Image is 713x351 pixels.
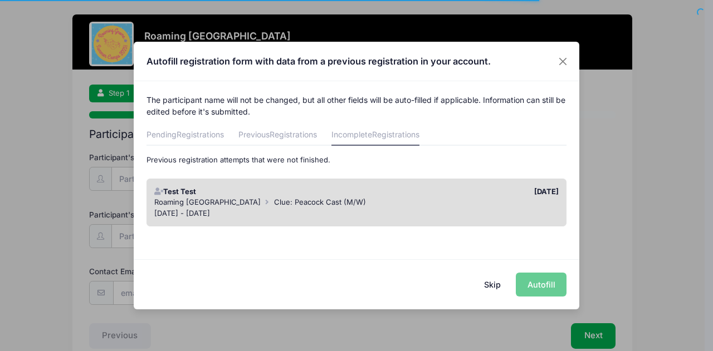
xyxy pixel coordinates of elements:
a: Previous [238,126,317,146]
div: [DATE] - [DATE] [154,208,559,219]
a: Pending [146,126,224,146]
p: The participant name will not be changed, but all other fields will be auto-filled if applicable.... [146,94,567,117]
button: Close [553,51,573,71]
button: Skip [473,273,512,296]
span: Roaming [GEOGRAPHIC_DATA] [154,197,261,206]
p: Previous registration attempts that were not finished. [146,155,567,166]
span: Registrations [177,130,224,139]
span: Registrations [270,130,317,139]
div: Test Test [149,186,356,197]
a: Incomplete [331,126,419,146]
h4: Autofill registration form with data from a previous registration in your account. [146,55,491,68]
span: Clue: Peacock Cast (M/W) [274,197,366,206]
span: Registrations [372,130,419,139]
div: [DATE] [356,186,564,197]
